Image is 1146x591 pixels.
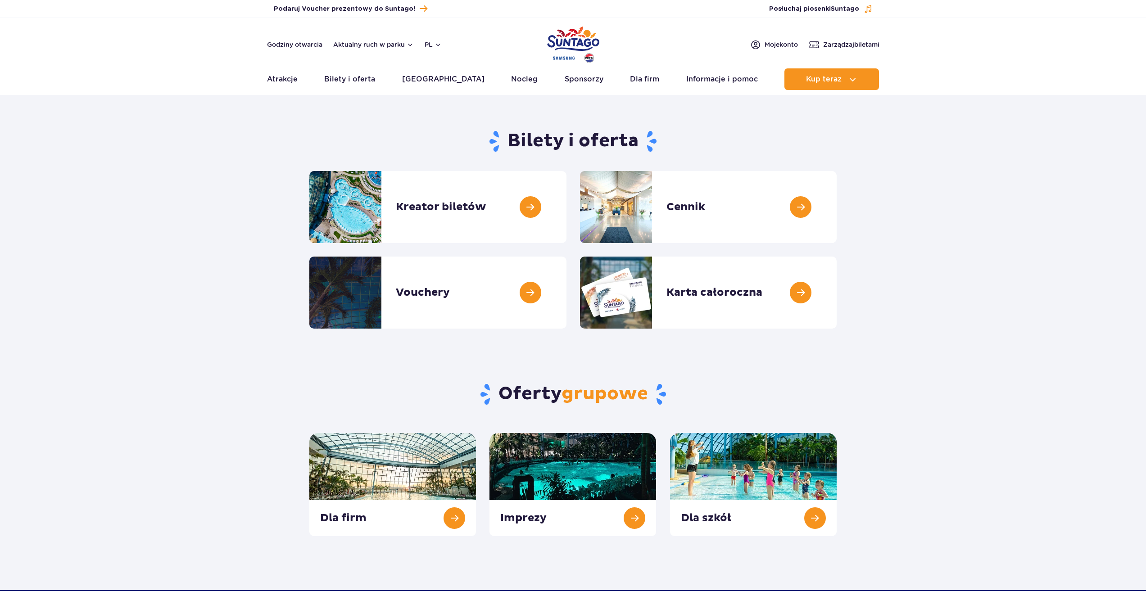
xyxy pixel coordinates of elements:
[809,39,879,50] a: Zarządzajbiletami
[562,383,648,405] span: grupowe
[831,6,859,12] span: Suntago
[784,68,879,90] button: Kup teraz
[333,41,414,48] button: Aktualny ruch w parku
[309,383,837,406] h2: Oferty
[823,40,879,49] span: Zarządzaj biletami
[565,68,603,90] a: Sponsorzy
[267,40,322,49] a: Godziny otwarcia
[806,75,842,83] span: Kup teraz
[274,5,415,14] span: Podaruj Voucher prezentowy do Suntago!
[309,130,837,153] h1: Bilety i oferta
[511,68,538,90] a: Nocleg
[630,68,659,90] a: Dla firm
[765,40,798,49] span: Moje konto
[267,68,298,90] a: Atrakcje
[750,39,798,50] a: Mojekonto
[274,3,427,15] a: Podaruj Voucher prezentowy do Suntago!
[769,5,859,14] span: Posłuchaj piosenki
[547,23,599,64] a: Park of Poland
[769,5,873,14] button: Posłuchaj piosenkiSuntago
[402,68,485,90] a: [GEOGRAPHIC_DATA]
[425,40,442,49] button: pl
[324,68,375,90] a: Bilety i oferta
[686,68,758,90] a: Informacje i pomoc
